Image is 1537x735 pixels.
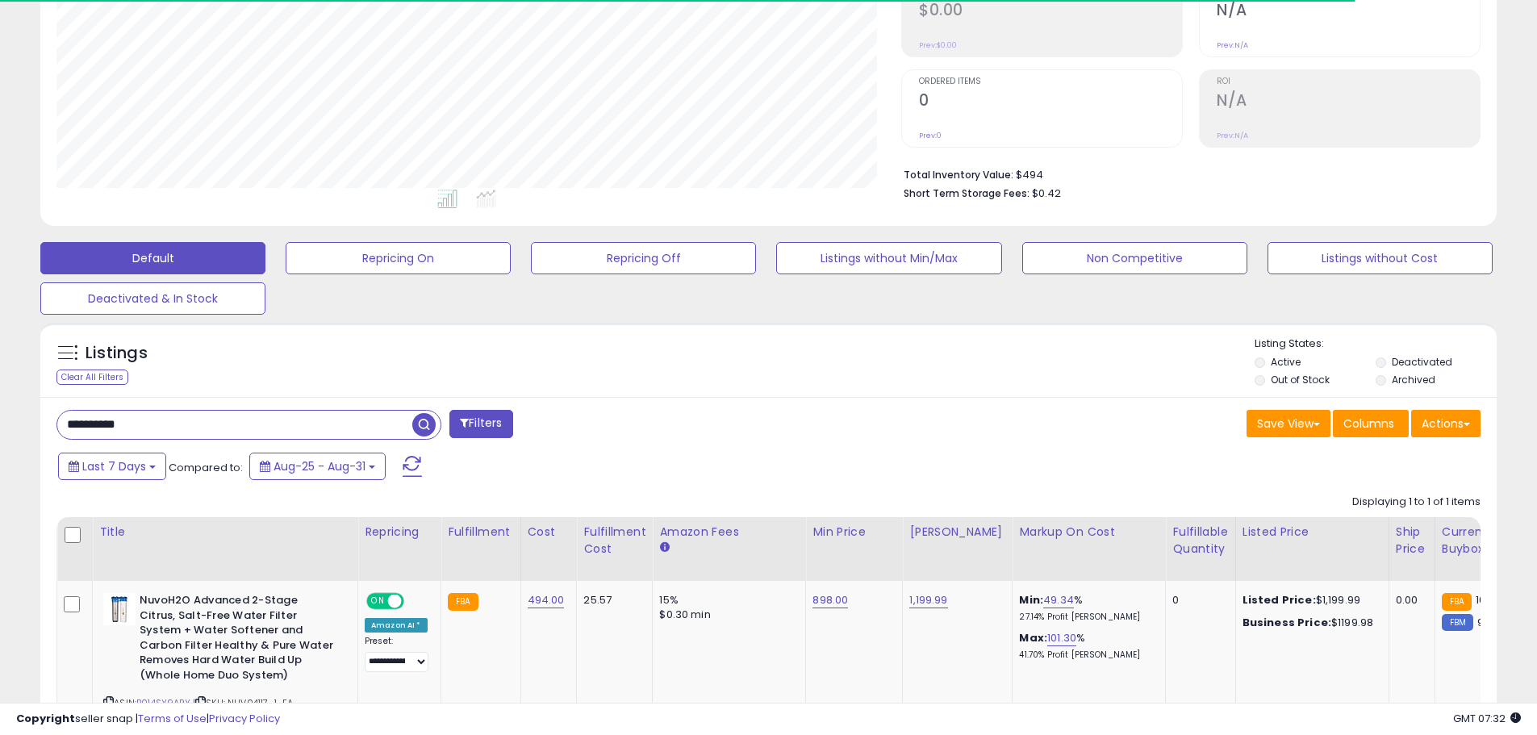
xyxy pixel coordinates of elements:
[659,593,793,608] div: 15%
[583,593,640,608] div: 25.57
[1442,614,1473,631] small: FBM
[449,410,512,438] button: Filters
[1476,592,1514,608] span: 1047.02
[1172,593,1222,608] div: 0
[56,370,128,385] div: Clear All Filters
[103,593,136,625] img: 31mPSaoJ0FL._SL40_.jpg
[1442,593,1472,611] small: FBA
[1243,615,1331,630] b: Business Price:
[919,131,942,140] small: Prev: 0
[1217,77,1480,86] span: ROI
[1392,373,1435,386] label: Archived
[1047,630,1076,646] a: 101.30
[1019,612,1153,623] p: 27.14% Profit [PERSON_NAME]
[1013,517,1166,581] th: The percentage added to the cost of goods (COGS) that forms the calculator for Min & Max prices.
[1392,355,1452,369] label: Deactivated
[919,91,1182,113] h2: 0
[40,282,265,315] button: Deactivated & In Stock
[812,524,896,541] div: Min Price
[1352,495,1481,510] div: Displaying 1 to 1 of 1 items
[1243,592,1316,608] b: Listed Price:
[140,593,336,687] b: NuvoH2O Advanced 2-Stage Citrus, Salt-Free Water Filter System + Water Softener and Carbon Filter...
[1396,593,1422,608] div: 0.00
[365,636,428,672] div: Preset:
[1217,91,1480,113] h2: N/A
[919,1,1182,23] h2: $0.00
[1217,1,1480,23] h2: N/A
[365,524,434,541] div: Repricing
[904,186,1030,200] b: Short Term Storage Fees:
[1243,593,1376,608] div: $1,199.99
[99,524,351,541] div: Title
[368,595,388,608] span: ON
[776,242,1001,274] button: Listings without Min/Max
[402,595,428,608] span: OFF
[1032,186,1061,201] span: $0.42
[1271,355,1301,369] label: Active
[86,342,148,365] h5: Listings
[82,458,146,474] span: Last 7 Days
[583,524,645,558] div: Fulfillment Cost
[1243,524,1382,541] div: Listed Price
[909,524,1005,541] div: [PERSON_NAME]
[16,711,75,726] strong: Copyright
[274,458,365,474] span: Aug-25 - Aug-31
[919,40,957,50] small: Prev: $0.00
[40,242,265,274] button: Default
[365,618,428,633] div: Amazon AI *
[919,77,1182,86] span: Ordered Items
[528,592,565,608] a: 494.00
[1477,615,1513,630] span: 999.99
[1217,40,1248,50] small: Prev: N/A
[531,242,756,274] button: Repricing Off
[448,593,478,611] small: FBA
[659,524,799,541] div: Amazon Fees
[1442,524,1525,558] div: Current Buybox Price
[659,608,793,622] div: $0.30 min
[1271,373,1330,386] label: Out of Stock
[1019,593,1153,623] div: %
[58,453,166,480] button: Last 7 Days
[1022,242,1247,274] button: Non Competitive
[1019,592,1043,608] b: Min:
[138,711,207,726] a: Terms of Use
[1453,711,1521,726] span: 2025-09-8 07:32 GMT
[904,168,1013,182] b: Total Inventory Value:
[1268,242,1493,274] button: Listings without Cost
[249,453,386,480] button: Aug-25 - Aug-31
[448,524,513,541] div: Fulfillment
[1411,410,1481,437] button: Actions
[904,164,1468,183] li: $494
[1396,524,1428,558] div: Ship Price
[1333,410,1409,437] button: Columns
[1172,524,1228,558] div: Fulfillable Quantity
[286,242,511,274] button: Repricing On
[169,460,243,475] span: Compared to:
[1019,649,1153,661] p: 41.70% Profit [PERSON_NAME]
[812,592,848,608] a: 898.00
[659,541,669,555] small: Amazon Fees.
[1043,592,1074,608] a: 49.34
[1343,416,1394,432] span: Columns
[1243,616,1376,630] div: $1199.98
[528,524,570,541] div: Cost
[16,712,280,727] div: seller snap | |
[1019,631,1153,661] div: %
[1217,131,1248,140] small: Prev: N/A
[209,711,280,726] a: Privacy Policy
[1255,336,1497,352] p: Listing States:
[1019,630,1047,645] b: Max:
[909,592,947,608] a: 1,199.99
[1247,410,1330,437] button: Save View
[1019,524,1159,541] div: Markup on Cost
